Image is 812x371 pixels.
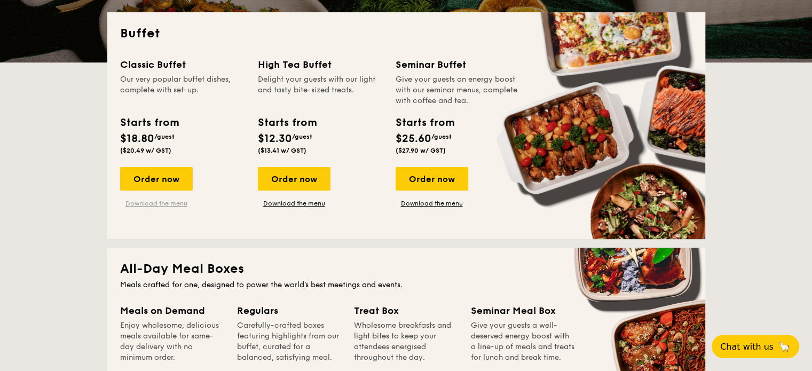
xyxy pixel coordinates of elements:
div: High Tea Buffet [258,57,383,72]
div: Meals crafted for one, designed to power the world's best meetings and events. [120,280,692,290]
div: Carefully-crafted boxes featuring highlights from our buffet, curated for a balanced, satisfying ... [237,320,341,363]
div: Starts from [120,115,178,131]
div: Give your guests a well-deserved energy boost with a line-up of meals and treats for lunch and br... [471,320,575,363]
span: ($13.41 w/ GST) [258,147,306,154]
span: $18.80 [120,132,154,145]
div: Wholesome breakfasts and light bites to keep your attendees energised throughout the day. [354,320,458,363]
a: Download the menu [120,199,193,208]
span: /guest [431,133,452,140]
div: Seminar Meal Box [471,303,575,318]
div: Meals on Demand [120,303,224,318]
span: ($20.49 w/ GST) [120,147,171,154]
div: Classic Buffet [120,57,245,72]
div: Regulars [237,303,341,318]
div: Order now [258,167,330,191]
span: /guest [292,133,312,140]
div: Enjoy wholesome, delicious meals available for same-day delivery with no minimum order. [120,320,224,363]
span: $12.30 [258,132,292,145]
span: $25.60 [396,132,431,145]
h2: All-Day Meal Boxes [120,261,692,278]
span: 🦙 [778,341,791,353]
button: Chat with us🦙 [712,335,799,358]
div: Starts from [396,115,454,131]
h2: Buffet [120,25,692,42]
div: Treat Box [354,303,458,318]
span: Chat with us [720,342,774,352]
div: Our very popular buffet dishes, complete with set-up. [120,74,245,106]
div: Give your guests an energy boost with our seminar menus, complete with coffee and tea. [396,74,521,106]
div: Seminar Buffet [396,57,521,72]
div: Starts from [258,115,316,131]
a: Download the menu [258,199,330,208]
div: Delight your guests with our light and tasty bite-sized treats. [258,74,383,106]
div: Order now [396,167,468,191]
span: ($27.90 w/ GST) [396,147,446,154]
a: Download the menu [396,199,468,208]
div: Order now [120,167,193,191]
span: /guest [154,133,175,140]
